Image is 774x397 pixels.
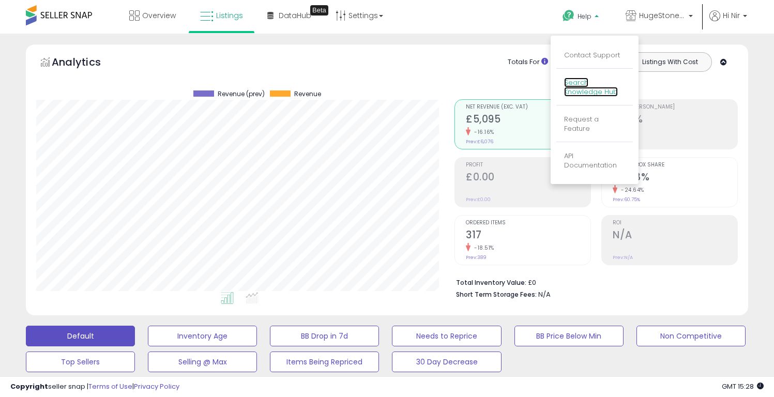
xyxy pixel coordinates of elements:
[554,2,609,34] a: Help
[456,290,537,299] b: Short Term Storage Fees:
[392,352,501,372] button: 30 Day Decrease
[52,55,121,72] h5: Analytics
[564,151,617,171] a: API Documentation
[270,326,379,346] button: BB Drop in 7d
[709,10,747,34] a: Hi Nir
[466,162,590,168] span: Profit
[456,278,526,287] b: Total Inventory Value:
[26,352,135,372] button: Top Sellers
[148,352,257,372] button: Selling @ Max
[466,220,590,226] span: Ordered Items
[578,12,591,21] span: Help
[636,326,746,346] button: Non Competitive
[639,10,686,21] span: HugeStone Store
[134,381,179,391] a: Privacy Policy
[613,162,737,168] span: Avg. Buybox Share
[538,289,551,299] span: N/A
[456,276,730,288] li: £0
[279,10,311,21] span: DataHub
[466,139,493,145] small: Prev: £6,076
[564,114,599,134] a: Request a Feature
[466,254,487,261] small: Prev: 389
[564,50,620,60] a: Contact Support
[148,326,257,346] button: Inventory Age
[613,229,737,243] h2: N/A
[562,9,575,22] i: Get Help
[544,77,629,89] div: Include Returns
[142,10,176,21] span: Overview
[10,381,48,391] strong: Copyright
[723,10,740,21] span: Hi Nir
[613,196,640,203] small: Prev: 60.75%
[392,326,501,346] button: Needs to Reprice
[88,381,132,391] a: Terms of Use
[310,5,328,16] div: Tooltip anchor
[613,254,633,261] small: Prev: N/A
[508,57,548,67] div: Totals For
[564,78,618,97] a: Search Knowledge Hub
[613,113,737,127] h2: 0.00%
[216,10,243,21] span: Listings
[218,90,265,98] span: Revenue (prev)
[514,326,624,346] button: BB Price Below Min
[270,352,379,372] button: Items Being Repriced
[613,220,737,226] span: ROI
[471,244,494,252] small: -18.51%
[10,382,179,392] div: seller snap | |
[631,55,708,69] button: Listings With Cost
[471,128,494,136] small: -16.16%
[26,326,135,346] button: Default
[722,381,764,391] span: 2025-09-13 15:28 GMT
[617,186,644,194] small: -24.64%
[466,113,590,127] h2: £5,095
[613,171,737,185] h2: 45.78%
[466,104,590,110] span: Net Revenue (Exc. VAT)
[466,196,491,203] small: Prev: £0.00
[294,90,321,98] span: Revenue
[613,104,737,110] span: Profit [PERSON_NAME]
[466,171,590,185] h2: £0.00
[466,229,590,243] h2: 317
